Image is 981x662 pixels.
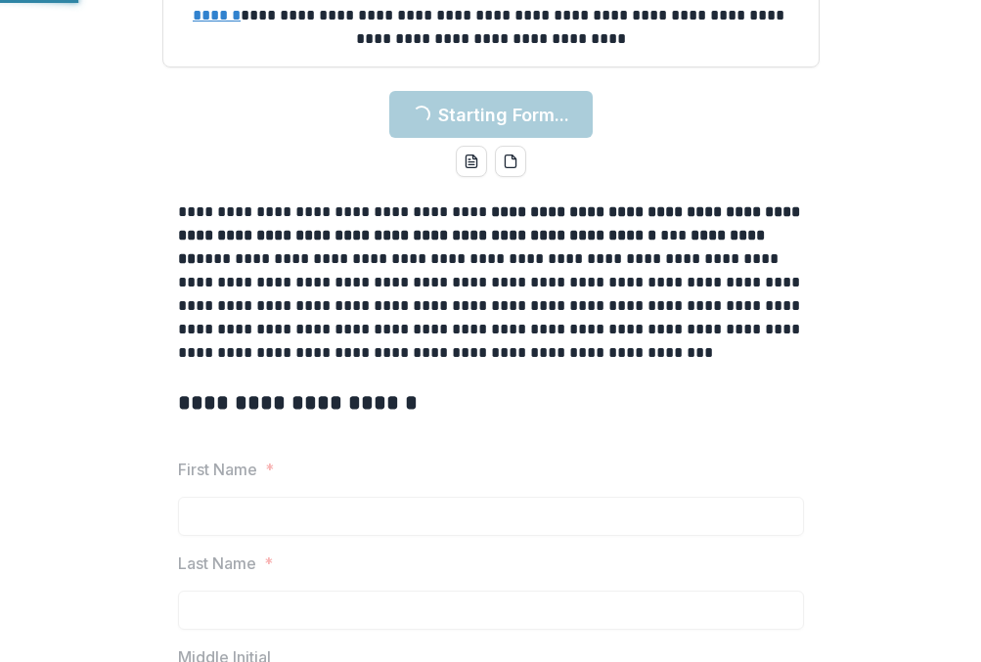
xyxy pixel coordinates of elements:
[495,146,526,177] button: pdf-download
[389,91,593,138] button: Starting Form...
[178,458,257,481] p: First Name
[456,146,487,177] button: word-download
[178,552,256,575] p: Last Name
